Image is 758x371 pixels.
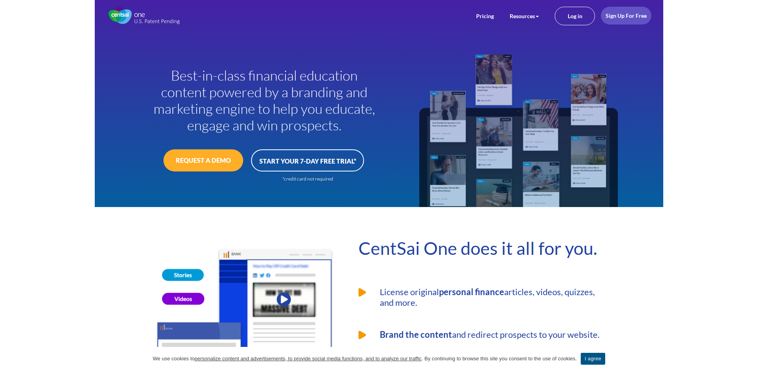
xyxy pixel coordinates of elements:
[510,13,539,19] a: Resources
[555,7,595,25] a: Log in
[581,353,605,365] a: I agree
[744,355,752,363] a: I agree
[358,286,604,308] li: License original articles, videos, quizzes, and more.
[251,149,364,171] a: START YOUR 7-DAY FREE TRIAL*
[601,7,651,24] a: Sign Up For Free
[109,7,180,24] img: CentSai
[380,329,452,340] strong: Brand the content
[476,13,494,19] a: Pricing
[149,67,379,134] h1: Best-in-class financial education content powered by a branding and marketing engine to help you ...
[358,329,604,340] li: and redirect prospects to your website.
[195,356,422,362] u: personalize content and advertisements, to provide social media functions, and to analyze our tra...
[251,175,364,182] div: *credit card not required
[439,286,504,297] strong: personal finance
[163,149,243,171] a: REQUEST A DEMO
[153,355,577,363] span: We use cookies to . By continuing to browse this site you consent to the use of cookies.
[419,55,618,207] img: Dashboard
[347,237,604,259] h2: CentSai One does it all for you.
